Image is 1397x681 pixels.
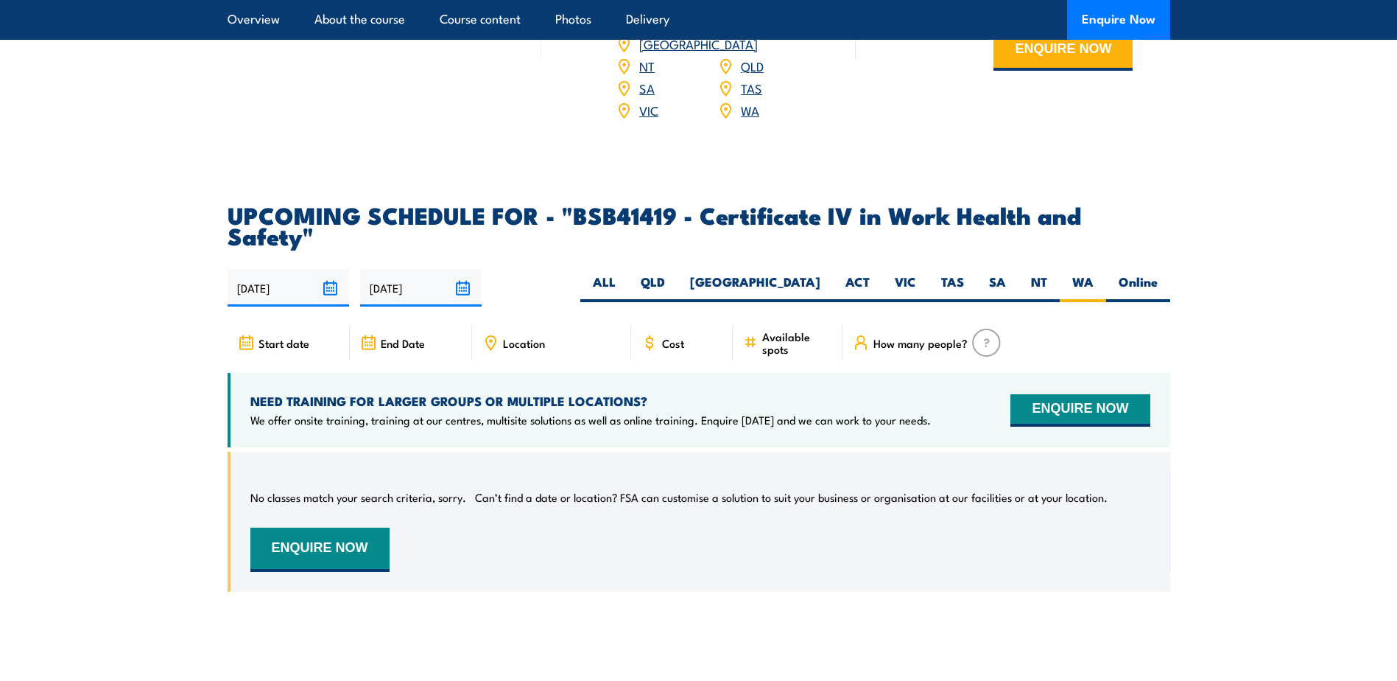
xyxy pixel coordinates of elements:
[639,35,758,52] a: [GEOGRAPHIC_DATA]
[662,337,684,349] span: Cost
[977,273,1018,302] label: SA
[258,337,309,349] span: Start date
[1010,394,1150,427] button: ENQUIRE NOW
[929,273,977,302] label: TAS
[762,330,832,355] span: Available spots
[678,273,833,302] label: [GEOGRAPHIC_DATA]
[250,528,390,572] button: ENQUIRE NOW
[250,490,466,505] p: No classes match your search criteria, sorry.
[1018,273,1060,302] label: NT
[882,273,929,302] label: VIC
[250,393,931,409] h4: NEED TRAINING FOR LARGER GROUPS OR MULTIPLE LOCATIONS?
[228,269,349,307] input: From date
[360,269,482,307] input: To date
[639,79,655,97] a: SA
[833,273,882,302] label: ACT
[741,79,762,97] a: TAS
[628,273,678,302] label: QLD
[580,273,628,302] label: ALL
[741,101,759,119] a: WA
[993,31,1133,71] button: ENQUIRE NOW
[639,101,658,119] a: VIC
[639,57,655,74] a: NT
[873,337,968,349] span: How many people?
[250,413,931,427] p: We offer onsite training, training at our centres, multisite solutions as well as online training...
[1060,273,1106,302] label: WA
[503,337,545,349] span: Location
[741,57,764,74] a: QLD
[381,337,425,349] span: End Date
[228,204,1170,245] h2: UPCOMING SCHEDULE FOR - "BSB41419 - Certificate IV in Work Health and Safety"
[475,490,1108,505] p: Can’t find a date or location? FSA can customise a solution to suit your business or organisation...
[1106,273,1170,302] label: Online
